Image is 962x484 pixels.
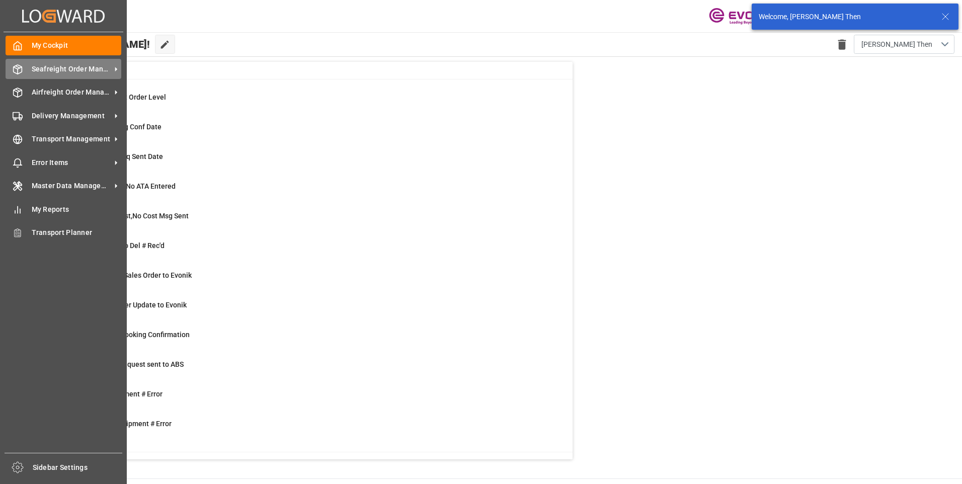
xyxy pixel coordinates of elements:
a: 22ETD>3 Days Past,No Cost Msg SentShipment [52,211,560,232]
a: 10ETA > 10 Days , No ATA EnteredShipment [52,181,560,202]
span: Seafreight Order Management [32,64,111,74]
span: Airfreight Order Management [32,87,111,98]
a: 3ETD < 3 Days,No Del # Rec'dShipment [52,240,560,262]
a: 2TU : Pre-Leg Shipment # ErrorTransport Unit [52,419,560,440]
a: 10ABS: No Bkg Req Sent DateShipment [52,151,560,173]
img: Evonik-brand-mark-Deep-Purple-RGB.jpeg_1700498283.jpeg [709,8,774,25]
a: 0MOT Missing at Order LevelSales Order-IVPO [52,92,560,113]
a: 0Error Sales Order Update to EvonikShipment [52,300,560,321]
span: Error Sales Order Update to Evonik [77,301,187,309]
a: Transport Planner [6,223,121,243]
div: Welcome, [PERSON_NAME] Then [759,12,932,22]
a: 0Error on Initial Sales Order to EvonikShipment [52,270,560,291]
a: 45ABS: No Init Bkg Conf DateShipment [52,122,560,143]
span: [PERSON_NAME] Then [861,39,932,50]
span: Pending Bkg Request sent to ABS [77,360,184,368]
span: ETD>3 Days Past,No Cost Msg Sent [77,212,189,220]
span: ABS: Missing Booking Confirmation [77,331,190,339]
span: Sidebar Settings [33,462,123,473]
a: 52ABS: Missing Booking ConfirmationShipment [52,330,560,351]
a: My Cockpit [6,36,121,55]
span: Error on Initial Sales Order to Evonik [77,271,192,279]
span: My Reports [32,204,122,215]
span: Error Items [32,157,111,168]
a: 2Main-Leg Shipment # ErrorShipment [52,389,560,410]
span: Transport Management [32,134,111,144]
span: Master Data Management [32,181,111,191]
button: open menu [854,35,954,54]
a: My Reports [6,199,121,219]
span: My Cockpit [32,40,122,51]
span: Hello [PERSON_NAME]! [42,35,150,54]
a: 0Pending Bkg Request sent to ABSShipment [52,359,560,380]
span: Delivery Management [32,111,111,121]
span: Transport Planner [32,227,122,238]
